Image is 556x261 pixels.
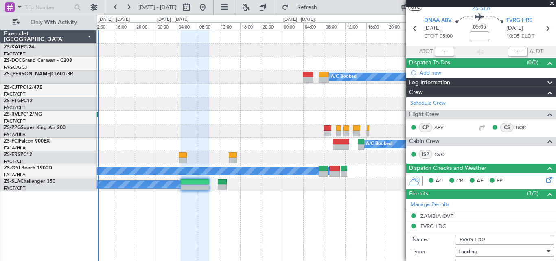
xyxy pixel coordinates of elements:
div: [DATE] - [DATE] [157,16,188,23]
a: AFV [434,124,453,131]
div: [DATE] - [DATE] [99,16,130,23]
div: 16:00 [240,22,261,30]
a: ZS-KATPC-24 [4,45,34,50]
a: FACT/CPT [4,185,25,191]
span: AF [477,177,483,185]
span: ZS-CJT [4,85,20,90]
span: [DATE] [506,24,523,33]
a: ZS-FCIFalcon 900EX [4,139,50,144]
button: Only With Activity [9,16,88,29]
div: 16:00 [366,22,387,30]
span: 05:00 [440,33,453,41]
label: Type: [412,248,455,256]
span: ALDT [530,48,543,56]
span: CR [456,177,463,185]
a: ZS-[PERSON_NAME]CL601-3R [4,72,73,77]
span: DNAA ABV [424,17,452,25]
div: Add new [420,69,552,76]
button: Refresh [278,1,327,14]
a: FACT/CPT [4,51,25,57]
span: Permits [409,189,428,199]
span: Dispatch Checks and Weather [409,164,486,173]
span: ZS-SLA [472,4,490,13]
a: FALA/HLA [4,145,26,151]
span: FVRG HRE [506,17,532,25]
span: AC [436,177,443,185]
span: Refresh [290,4,324,10]
span: 05:05 [473,23,486,31]
span: ZS-DCC [4,58,22,63]
span: Cabin Crew [409,137,440,146]
div: 16:00 [114,22,135,30]
span: ZS-KAT [4,45,21,50]
span: ZS-SLA [4,179,20,184]
a: FACT/CPT [4,105,25,111]
a: FACT/CPT [4,118,25,124]
a: FACT/CPT [4,158,25,164]
span: Dispatch To-Dos [409,58,450,68]
div: 12:00 [345,22,366,30]
input: --:-- [435,47,454,57]
span: 10:05 [506,33,519,41]
div: CP [419,123,432,132]
span: Crew [409,88,423,97]
label: Name: [412,236,455,244]
div: ISP [419,150,432,159]
span: Leg Information [409,78,450,88]
a: FACT/CPT [4,91,25,97]
a: ZS-CJTPC12/47E [4,85,42,90]
div: ZAMBIA OVF [420,213,453,219]
a: FALA/HLA [4,172,26,178]
a: Schedule Crew [410,99,446,107]
div: 20:00 [387,22,408,30]
a: CVO [434,151,453,158]
span: ATOT [419,48,433,56]
div: 20:00 [135,22,156,30]
a: ZS-PPGSuper King Air 200 [4,125,66,130]
div: 12:00 [93,22,114,30]
span: (0/0) [527,58,538,67]
a: ZS-SLAChallenger 350 [4,179,55,184]
div: 04:00 [303,22,324,30]
a: BOR [516,124,534,131]
span: ETOT [424,33,438,41]
div: 00:00 [282,22,303,30]
div: 08:00 [324,22,345,30]
span: Only With Activity [21,20,86,25]
a: ZS-ERSPC12 [4,152,32,157]
div: CS [500,123,514,132]
span: Landing [458,248,477,255]
span: [DATE] [424,24,441,33]
a: ZS-RVLPC12/NG [4,112,42,117]
button: UTC [408,3,422,11]
div: 00:00 [156,22,177,30]
span: Flight Crew [409,110,439,119]
span: ZS-ERS [4,152,20,157]
span: [DATE] - [DATE] [138,4,177,11]
a: FALA/HLA [4,132,26,138]
span: FP [497,177,503,185]
span: ZS-FTG [4,99,21,103]
div: 04:00 [177,22,198,30]
span: ELDT [521,33,534,41]
span: ZS-FCI [4,139,19,144]
a: ZS-DCCGrand Caravan - C208 [4,58,72,63]
div: [DATE] - [DATE] [283,16,315,23]
div: 08:00 [198,22,219,30]
span: ZS-PPG [4,125,21,130]
span: ZS-[PERSON_NAME] [4,72,51,77]
a: FAGC/GCJ [4,64,27,70]
span: (3/3) [527,189,538,198]
a: ZS-FTGPC12 [4,99,33,103]
div: 20:00 [261,22,282,30]
a: Manage Permits [410,201,450,209]
div: 12:00 [219,22,240,30]
a: ZS-OYLBeech 1900D [4,166,52,171]
div: A/C Booked [366,138,392,150]
input: Trip Number [25,1,72,13]
span: ZS-RVL [4,112,20,117]
div: A/C Booked [331,71,357,83]
span: ZS-OYL [4,166,21,171]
